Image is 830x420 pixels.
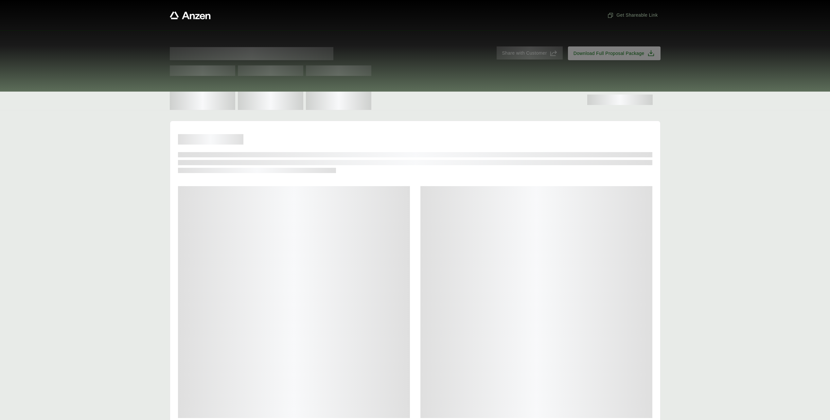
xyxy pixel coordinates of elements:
span: Test [238,65,303,76]
span: Proposal for [170,47,333,60]
span: Get Shareable Link [607,12,658,19]
a: Anzen website [170,11,211,19]
span: Share with Customer [502,50,547,57]
button: Get Shareable Link [605,9,660,21]
span: Test [170,65,235,76]
span: Test [306,65,371,76]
